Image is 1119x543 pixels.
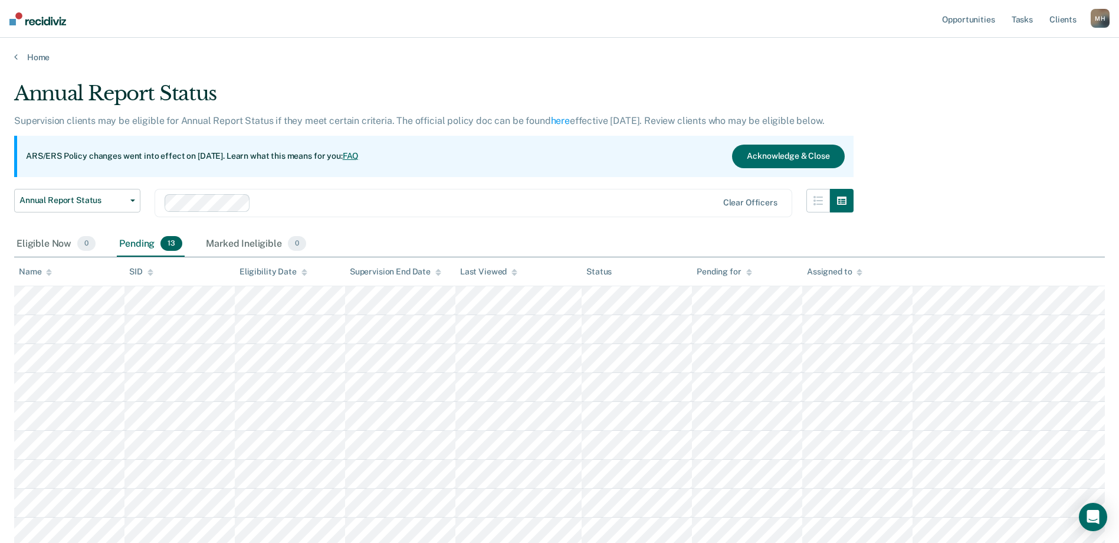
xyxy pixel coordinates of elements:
div: Pending13 [117,231,185,257]
span: 0 [288,236,306,251]
div: M H [1091,9,1110,28]
button: MH [1091,9,1110,28]
span: 13 [160,236,182,251]
button: Acknowledge & Close [732,145,844,168]
div: SID [129,267,153,277]
div: Last Viewed [460,267,517,277]
span: 0 [77,236,96,251]
span: Annual Report Status [19,195,126,205]
div: Supervision End Date [350,267,441,277]
a: FAQ [343,151,359,161]
div: Pending for [697,267,752,277]
a: Home [14,52,1105,63]
p: Supervision clients may be eligible for Annual Report Status if they meet certain criteria. The o... [14,115,824,126]
div: Open Intercom Messenger [1079,503,1107,531]
p: ARS/ERS Policy changes went into effect on [DATE]. Learn what this means for you: [26,151,359,162]
div: Status [586,267,612,277]
a: here [551,115,570,126]
img: Recidiviz [9,12,66,25]
div: Clear officers [723,198,777,208]
div: Eligible Now0 [14,231,98,257]
button: Annual Report Status [14,189,140,212]
div: Marked Ineligible0 [204,231,309,257]
div: Assigned to [807,267,862,277]
div: Eligibility Date [239,267,307,277]
div: Name [19,267,52,277]
div: Annual Report Status [14,81,854,115]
